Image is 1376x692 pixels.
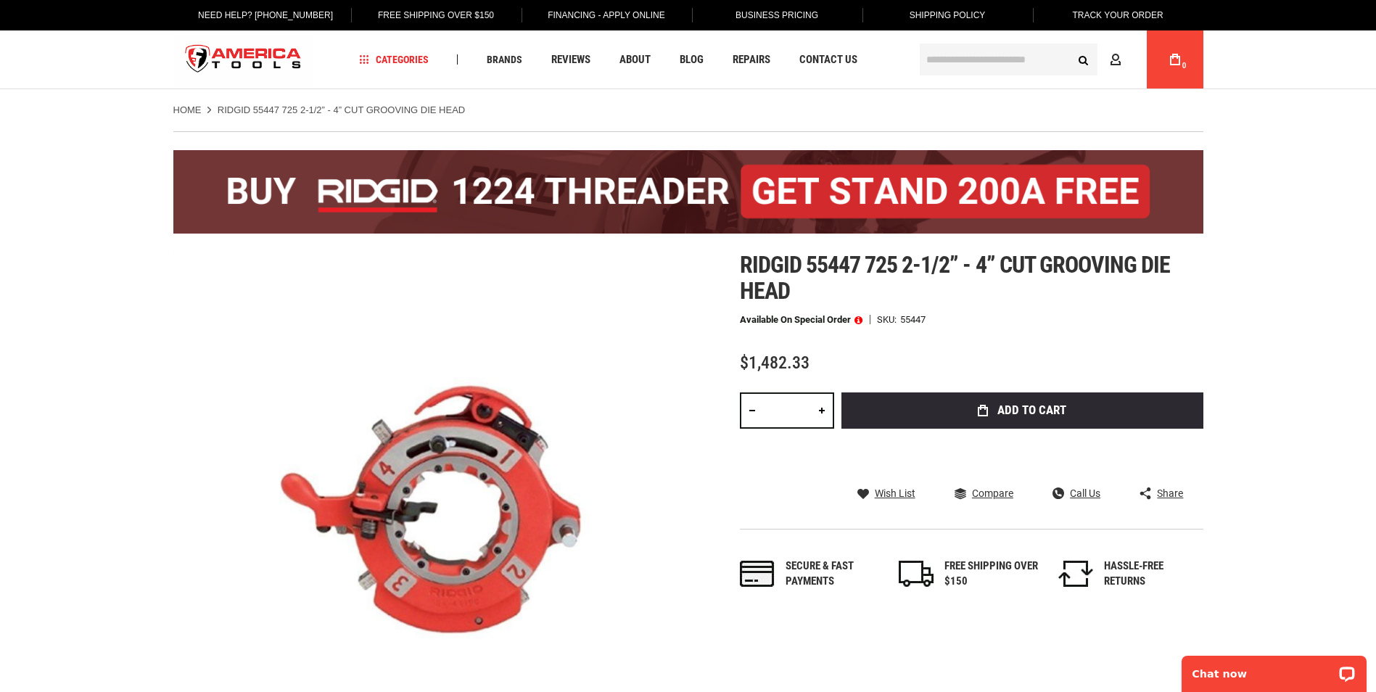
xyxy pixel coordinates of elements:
a: store logo [173,33,314,87]
span: Ridgid 55447 725 2-1/2” - 4” cut grooving die head [740,251,1171,305]
a: Reviews [545,50,597,70]
img: shipping [899,561,934,587]
span: 0 [1182,62,1187,70]
span: Add to Cart [997,404,1066,416]
img: payments [740,561,775,587]
img: BOGO: Buy the RIDGID® 1224 Threader (26092), get the 92467 200A Stand FREE! [173,150,1203,234]
span: $1,482.33 [740,353,809,373]
div: FREE SHIPPING OVER $150 [944,559,1039,590]
button: Add to Cart [841,392,1203,429]
a: Brands [480,50,529,70]
a: 0 [1161,30,1189,88]
a: Home [173,104,202,117]
span: Contact Us [799,54,857,65]
iframe: Secure express checkout frame [839,433,1206,475]
img: returns [1058,561,1093,587]
div: HASSLE-FREE RETURNS [1104,559,1198,590]
a: Compare [955,487,1013,500]
span: Share [1157,488,1183,498]
a: Repairs [726,50,777,70]
strong: RIDGID 55447 725 2-1/2” - 4” CUT GROOVING DIE HEAD [218,104,465,115]
p: Available on Special Order [740,315,862,325]
iframe: LiveChat chat widget [1172,646,1376,692]
span: Repairs [733,54,770,65]
div: 55447 [900,315,926,324]
a: Wish List [857,487,915,500]
a: Contact Us [793,50,864,70]
span: Call Us [1070,488,1100,498]
div: Secure & fast payments [786,559,880,590]
span: Reviews [551,54,590,65]
button: Search [1070,46,1097,73]
span: Brands [487,54,522,65]
span: About [619,54,651,65]
span: Compare [972,488,1013,498]
a: About [613,50,657,70]
span: Shipping Policy [910,10,986,20]
span: Blog [680,54,704,65]
strong: SKU [877,315,900,324]
img: America Tools [173,33,314,87]
a: Blog [673,50,710,70]
span: Wish List [875,488,915,498]
a: Call Us [1052,487,1100,500]
span: Categories [359,54,429,65]
a: Categories [353,50,435,70]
